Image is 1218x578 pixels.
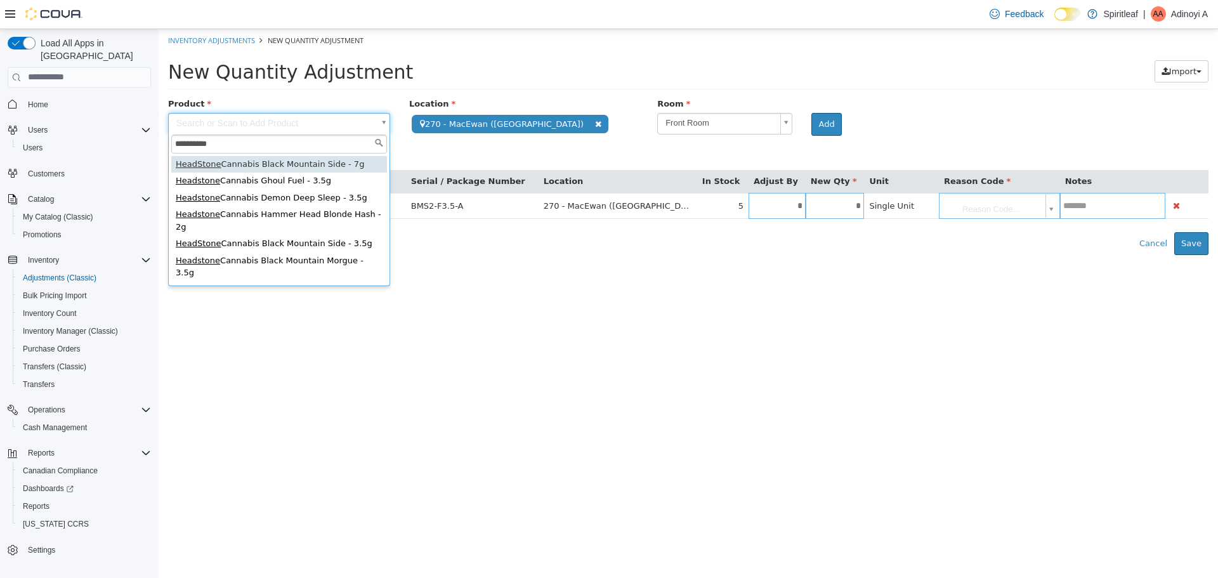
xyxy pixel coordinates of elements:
[18,324,151,339] span: Inventory Manager (Classic)
[13,462,156,480] button: Canadian Compliance
[28,100,48,110] span: Home
[13,139,156,157] button: Users
[18,481,79,496] a: Dashboards
[985,1,1049,27] a: Feedback
[28,255,59,265] span: Inventory
[17,147,62,156] span: Headstone
[23,122,53,138] button: Users
[23,445,60,461] button: Reports
[23,445,151,461] span: Reports
[18,209,98,225] a: My Catalog (Classic)
[18,463,151,478] span: Canadian Compliance
[18,420,92,435] a: Cash Management
[23,166,70,181] a: Customers
[18,359,151,374] span: Transfers (Classic)
[13,206,228,223] div: Cannabis Black Mountain Side - 3.5g
[36,37,151,62] span: Load All Apps in [GEOGRAPHIC_DATA]
[23,212,93,222] span: My Catalog (Classic)
[23,402,70,417] button: Operations
[28,545,55,555] span: Settings
[17,180,62,190] span: Headstone
[23,362,86,372] span: Transfers (Classic)
[1054,21,1055,22] span: Dark Mode
[13,177,228,206] div: Cannabis Hammer Head Blonde Hash - 2g
[13,143,228,161] div: Cannabis Ghoul Fuel - 3.5g
[23,192,151,207] span: Catalog
[18,420,151,435] span: Cash Management
[3,251,156,269] button: Inventory
[18,481,151,496] span: Dashboards
[1151,6,1166,22] div: Adinoyi A
[3,401,156,419] button: Operations
[23,230,62,240] span: Promotions
[3,190,156,208] button: Catalog
[23,166,151,181] span: Customers
[23,519,89,529] span: [US_STATE] CCRS
[18,306,82,321] a: Inventory Count
[23,97,53,112] a: Home
[18,270,151,286] span: Adjustments (Classic)
[3,121,156,139] button: Users
[28,125,48,135] span: Users
[18,288,151,303] span: Bulk Pricing Import
[23,122,151,138] span: Users
[13,376,156,393] button: Transfers
[13,269,156,287] button: Adjustments (Classic)
[17,209,63,219] span: HeadStone
[1054,8,1081,21] input: Dark Mode
[28,169,65,179] span: Customers
[17,227,62,236] span: Headstone
[13,127,228,144] div: Cannabis Black Mountain Side - 7g
[1005,8,1044,20] span: Feedback
[18,377,151,392] span: Transfers
[18,227,151,242] span: Promotions
[3,541,156,559] button: Settings
[13,287,156,305] button: Bulk Pricing Import
[23,308,77,319] span: Inventory Count
[18,324,123,339] a: Inventory Manager (Classic)
[17,164,62,173] span: Headstone
[23,402,151,417] span: Operations
[18,516,94,532] a: [US_STATE] CCRS
[13,305,156,322] button: Inventory Count
[18,341,151,357] span: Purchase Orders
[13,253,228,282] div: Cannabis Sacred Smoke Rotating - 3.5g
[3,164,156,183] button: Customers
[23,466,98,476] span: Canadian Compliance
[1171,6,1208,22] p: Adinoyi A
[23,291,87,301] span: Bulk Pricing Import
[25,8,82,20] img: Cova
[13,322,156,340] button: Inventory Manager (Classic)
[18,227,67,242] a: Promotions
[23,192,59,207] button: Catalog
[18,270,101,286] a: Adjustments (Classic)
[13,208,156,226] button: My Catalog (Classic)
[18,463,103,478] a: Canadian Compliance
[18,377,60,392] a: Transfers
[13,223,228,253] div: Cannabis Black Mountain Morgue - 3.5g
[23,542,60,558] a: Settings
[3,444,156,462] button: Reports
[23,253,151,268] span: Inventory
[13,340,156,358] button: Purchase Orders
[18,288,92,303] a: Bulk Pricing Import
[23,423,87,433] span: Cash Management
[13,497,156,515] button: Reports
[18,209,151,225] span: My Catalog (Classic)
[23,379,55,390] span: Transfers
[13,419,156,437] button: Cash Management
[18,341,86,357] a: Purchase Orders
[18,140,48,155] a: Users
[18,499,55,514] a: Reports
[28,194,54,204] span: Catalog
[1153,6,1163,22] span: AA
[18,359,91,374] a: Transfers (Classic)
[13,358,156,376] button: Transfers (Classic)
[23,273,96,283] span: Adjustments (Classic)
[13,226,156,244] button: Promotions
[23,253,64,268] button: Inventory
[13,515,156,533] button: [US_STATE] CCRS
[18,499,151,514] span: Reports
[23,143,43,153] span: Users
[18,140,151,155] span: Users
